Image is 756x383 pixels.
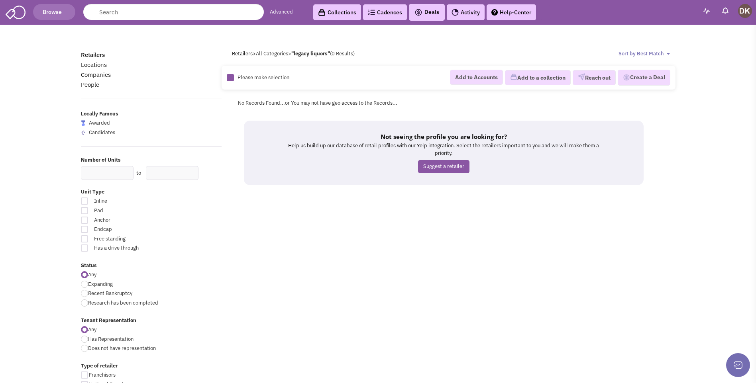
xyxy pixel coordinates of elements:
[81,51,105,59] a: Retailers
[89,119,110,126] span: Awarded
[363,4,407,20] a: Cadences
[284,142,604,157] p: Help us build up our database of retail profiles with our Yelp integration. Select the retailers ...
[491,9,498,16] img: help.png
[81,71,111,78] a: Companies
[578,74,585,81] img: VectorPaper_Plane.png
[412,7,442,18] button: Deals
[81,81,99,88] a: People
[196,168,209,178] div: Search Nearby
[89,371,116,378] span: Franchisors
[81,61,107,68] a: Locations
[81,188,222,196] label: Unit Type
[487,4,536,20] a: Help-Center
[452,9,459,16] img: Activity.png
[81,156,222,164] label: Number of Units
[618,70,670,86] button: Create a Deal
[81,317,222,324] label: Tenant Representation
[43,8,65,16] span: Browse
[88,281,113,287] span: Expanding
[284,133,604,141] h5: Not seeing the profile you are looking for?
[738,4,752,18] img: Donnie Keller
[88,299,158,306] span: Research has been completed
[256,50,355,57] span: All Categories (0 Results)
[450,70,503,85] button: Add to Accounts
[447,4,485,20] a: Activity
[270,8,293,16] a: Advanced
[318,9,326,16] img: icon-collection-lavender-black.svg
[136,170,141,177] label: to
[291,50,330,57] b: "legacy liquors"
[418,160,469,173] a: Suggest a retailer
[81,120,86,126] img: locallyfamous-largeicon.png
[88,336,134,342] span: Has Representation
[368,10,375,15] img: Cadences_logo.png
[288,50,291,57] span: >
[89,226,177,233] span: Endcap
[88,345,156,352] span: Does not have representation
[238,100,397,106] span: No Records Found...or You may not have geo access to the Records...
[89,197,177,205] span: Inline
[232,50,253,57] a: Retailers
[83,4,264,20] input: Search
[6,4,26,19] img: SmartAdmin
[238,74,289,81] span: Please make selection
[510,74,517,81] img: icon-collection-lavender.png
[623,73,630,82] img: Deal-Dollar.png
[81,362,222,370] label: Type of retailer
[573,70,616,85] button: Reach out
[227,74,234,81] img: Rectangle.png
[253,50,256,57] span: >
[81,110,222,118] label: Locally Famous
[414,8,439,16] span: Deals
[81,130,86,135] img: locallyfamous-upvote.png
[81,262,222,270] label: Status
[313,4,361,20] a: Collections
[89,207,177,215] span: Pad
[33,4,75,20] button: Browse
[88,290,132,297] span: Recent Bankruptcy
[89,244,177,252] span: Has a drive through
[88,326,96,333] span: Any
[89,217,177,224] span: Anchor
[414,8,422,17] img: icon-deals.svg
[89,129,115,136] span: Candidates
[505,70,571,85] button: Add to a collection
[88,271,96,278] span: Any
[89,235,177,243] span: Free standing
